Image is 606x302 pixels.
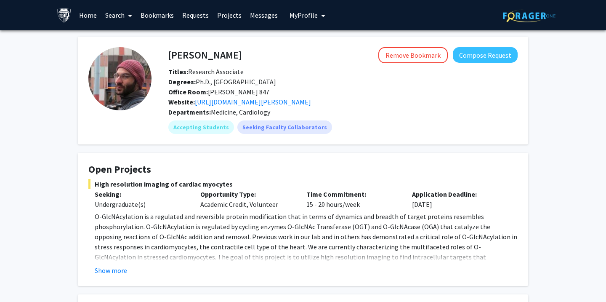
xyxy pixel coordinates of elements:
[95,211,518,272] p: O-GlcNAcylation is a regulated and reversible protein modification that in terms of dynamics and ...
[101,0,136,30] a: Search
[378,47,448,63] button: Remove Bookmark
[168,120,234,134] mat-chip: Accepting Students
[168,98,195,106] b: Website:
[453,47,518,63] button: Compose Request to Kyriakos Papanicolaou
[168,88,269,96] span: [PERSON_NAME] 847
[200,189,293,199] p: Opportunity Type:
[168,47,242,63] h4: [PERSON_NAME]
[168,78,276,86] span: Ph.D., [GEOGRAPHIC_DATA]
[95,189,188,199] p: Seeking:
[178,0,213,30] a: Requests
[412,189,505,199] p: Application Deadline:
[194,189,300,209] div: Academic Credit, Volunteer
[211,108,270,116] span: Medicine, Cardiology
[88,163,518,176] h4: Open Projects
[168,108,211,116] b: Departments:
[95,265,127,275] button: Show more
[503,9,555,22] img: ForagerOne Logo
[88,179,518,189] span: High resolution imaging of cardiac myocytes
[168,88,208,96] b: Office Room:
[300,189,406,209] div: 15 - 20 hours/week
[246,0,282,30] a: Messages
[136,0,178,30] a: Bookmarks
[95,199,188,209] div: Undergraduate(s)
[75,0,101,30] a: Home
[306,189,399,199] p: Time Commitment:
[290,11,318,19] span: My Profile
[57,8,72,23] img: Johns Hopkins University Logo
[168,67,244,76] span: Research Associate
[213,0,246,30] a: Projects
[168,67,188,76] b: Titles:
[88,47,151,110] img: Profile Picture
[195,98,311,106] a: Opens in a new tab
[168,78,196,86] b: Degrees:
[237,120,332,134] mat-chip: Seeking Faculty Collaborators
[406,189,511,209] div: [DATE]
